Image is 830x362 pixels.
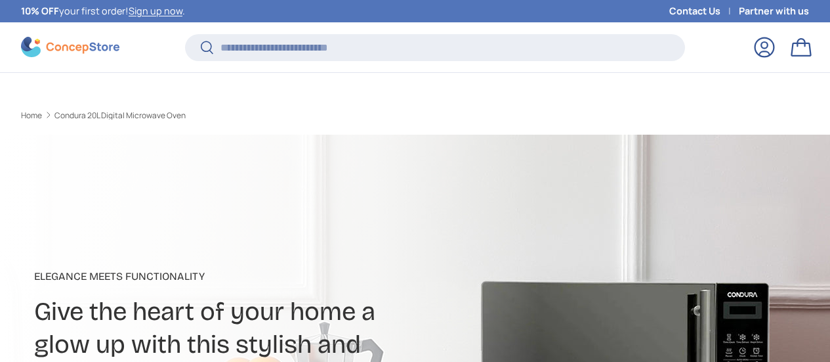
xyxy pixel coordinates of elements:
p: Elegance meets functionality [34,269,538,284]
a: Condura 20L Digital Microwave Oven [54,112,186,120]
strong: 10% OFF [21,5,59,17]
a: Partner with us [739,4,809,18]
a: Contact Us [669,4,739,18]
a: Home [21,112,42,120]
img: ConcepStore [21,37,119,57]
p: your first order! . [21,4,185,18]
a: Sign up now [129,5,182,17]
nav: Breadcrumbs [21,110,439,122]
